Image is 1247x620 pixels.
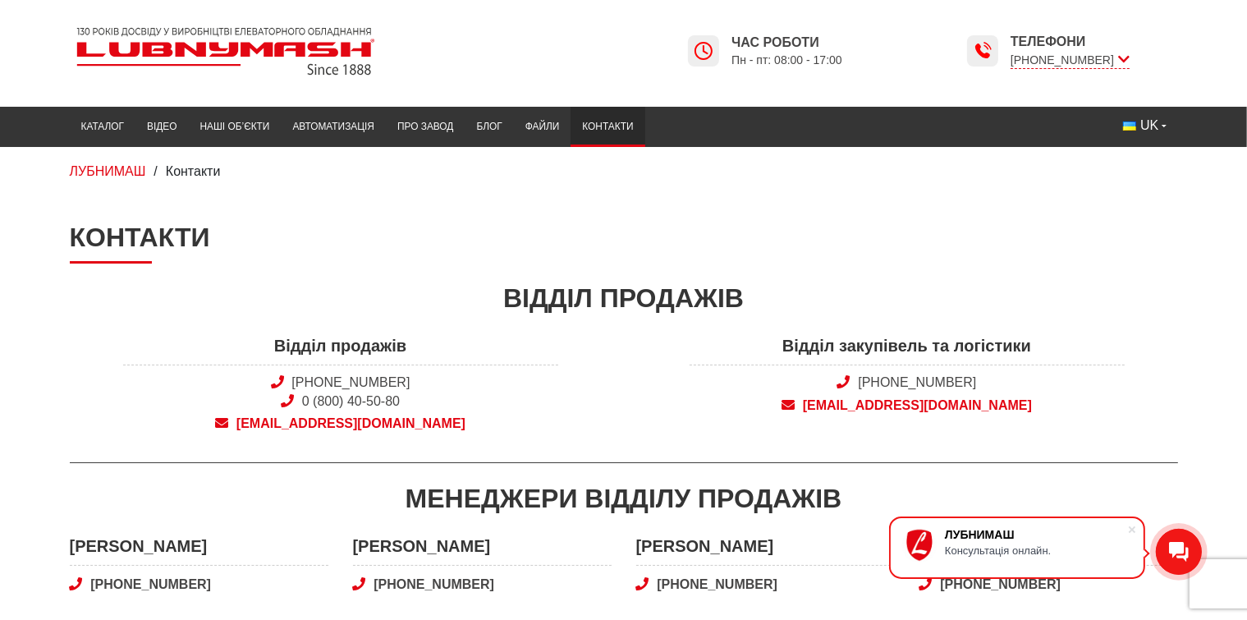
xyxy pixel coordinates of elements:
[70,535,328,567] span: [PERSON_NAME]
[70,111,135,143] a: Каталог
[70,164,146,178] a: ЛУБНИМАШ
[166,164,221,178] span: Контакти
[1011,33,1130,51] span: Телефони
[858,375,976,389] a: [PHONE_NUMBER]
[70,280,1178,317] div: Відділ продажів
[1112,111,1177,140] button: UK
[281,111,386,143] a: Автоматизація
[291,375,410,389] a: [PHONE_NUMBER]
[694,41,713,61] img: Lubnymash time icon
[636,576,895,594] a: [PHONE_NUMBER]
[690,397,1125,415] a: [EMAIL_ADDRESS][DOMAIN_NAME]
[70,576,328,594] a: [PHONE_NUMBER]
[945,544,1127,557] div: Консультація онлайн.
[302,394,400,408] a: 0 (800) 40-50-80
[1011,52,1130,69] span: [PHONE_NUMBER]
[919,576,1178,594] a: [PHONE_NUMBER]
[636,535,895,567] span: [PERSON_NAME]
[1123,122,1136,131] img: Українська
[154,164,157,178] span: /
[70,222,1178,263] h1: Контакти
[514,111,571,143] a: Файли
[386,111,465,143] a: Про завод
[571,111,644,143] a: Контакти
[70,21,382,82] img: Lubnymash
[123,334,558,366] span: Відділ продажів
[135,111,188,143] a: Відео
[70,480,1178,517] div: Менеджери відділу продажів
[731,53,842,68] span: Пн - пт: 08:00 - 17:00
[188,111,281,143] a: Наші об’єкти
[353,535,612,567] span: [PERSON_NAME]
[973,41,993,61] img: Lubnymash time icon
[731,34,842,52] span: Час роботи
[690,334,1125,366] span: Відділ закупівель та логістики
[945,528,1127,541] div: ЛУБНИМАШ
[1140,117,1158,135] span: UK
[465,111,513,143] a: Блог
[353,576,612,594] a: [PHONE_NUMBER]
[123,415,558,433] a: [EMAIL_ADDRESS][DOMAIN_NAME]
